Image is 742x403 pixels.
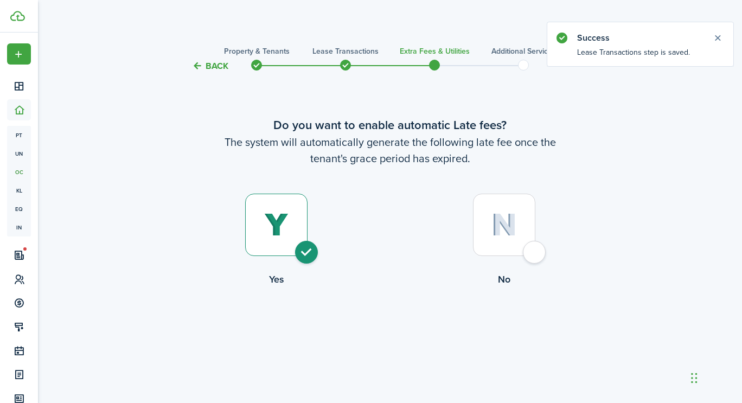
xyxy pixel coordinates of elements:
[491,213,517,236] img: No
[491,46,556,57] h3: Additional Services
[162,116,618,134] wizard-step-header-title: Do you want to enable automatic Late fees?
[7,126,31,144] a: pt
[312,46,379,57] h3: Lease Transactions
[192,60,228,72] button: Back
[7,200,31,218] a: eq
[691,362,698,394] div: Drag
[264,213,289,237] img: Yes (selected)
[390,272,618,286] control-radio-card-title: No
[710,30,725,46] button: Close notify
[7,144,31,163] a: un
[547,47,733,66] notify-body: Lease Transactions step is saved.
[7,218,31,236] a: in
[561,286,742,403] iframe: Chat Widget
[400,46,470,57] h3: Extra fees & Utilities
[162,134,618,167] wizard-step-header-description: The system will automatically generate the following late fee once the tenant's grace period has ...
[162,272,390,286] control-radio-card-title: Yes
[7,43,31,65] button: Open menu
[224,46,290,57] h3: Property & Tenants
[7,181,31,200] a: kl
[577,31,702,44] notify-title: Success
[7,163,31,181] a: oc
[10,11,25,21] img: TenantCloud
